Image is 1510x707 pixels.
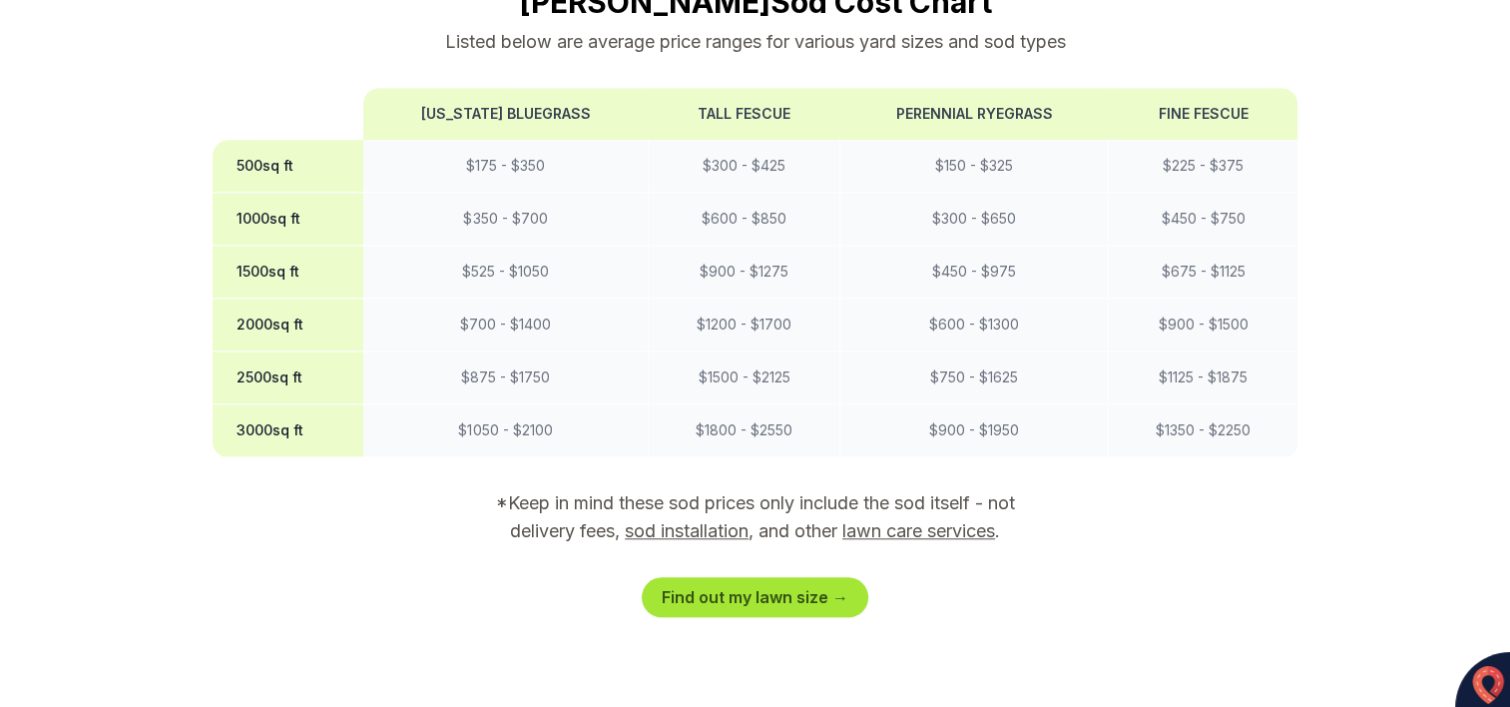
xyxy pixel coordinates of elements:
[1109,299,1297,352] td: $ 900 - $ 1500
[213,352,363,404] th: 2500 sq ft
[840,140,1109,193] td: $ 150 - $ 325
[363,88,649,140] th: [US_STATE] Bluegrass
[1109,352,1297,404] td: $ 1125 - $ 1875
[1109,193,1297,246] td: $ 450 - $ 750
[642,577,868,617] a: Find out my lawn size →
[1109,140,1297,193] td: $ 225 - $ 375
[840,193,1109,246] td: $ 300 - $ 650
[842,520,995,541] a: lawn care services
[1109,404,1297,457] td: $ 1350 - $ 2250
[1109,246,1297,299] td: $ 675 - $ 1125
[840,246,1109,299] td: $ 450 - $ 975
[840,88,1109,140] th: Perennial Ryegrass
[649,352,840,404] td: $ 1500 - $ 2125
[625,520,749,541] a: sod installation
[363,246,649,299] td: $ 525 - $ 1050
[649,140,840,193] td: $ 300 - $ 425
[468,489,1043,545] p: *Keep in mind these sod prices only include the sod itself - not delivery fees, , and other .
[363,299,649,352] td: $ 700 - $ 1400
[1109,88,1297,140] th: Fine Fescue
[363,140,649,193] td: $ 175 - $ 350
[840,299,1109,352] td: $ 600 - $ 1300
[840,352,1109,404] td: $ 750 - $ 1625
[363,193,649,246] td: $ 350 - $ 700
[649,246,840,299] td: $ 900 - $ 1275
[213,299,363,352] th: 2000 sq ft
[649,193,840,246] td: $ 600 - $ 850
[213,246,363,299] th: 1500 sq ft
[363,352,649,404] td: $ 875 - $ 1750
[213,193,363,246] th: 1000 sq ft
[840,404,1109,457] td: $ 900 - $ 1950
[649,88,840,140] th: Tall Fescue
[649,299,840,352] td: $ 1200 - $ 1700
[649,404,840,457] td: $ 1800 - $ 2550
[363,404,649,457] td: $ 1050 - $ 2100
[213,140,363,193] th: 500 sq ft
[213,28,1298,56] p: Listed below are average price ranges for various yard sizes and sod types
[213,404,363,457] th: 3000 sq ft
